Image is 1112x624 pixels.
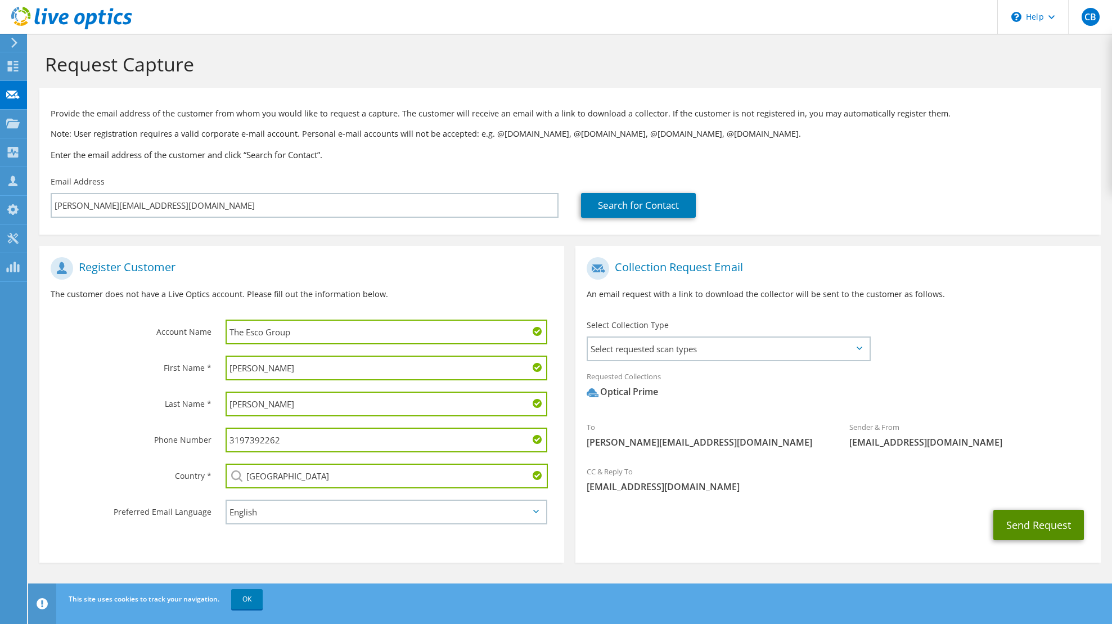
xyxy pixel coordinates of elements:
[51,428,211,446] label: Phone Number
[587,436,827,448] span: [PERSON_NAME][EMAIL_ADDRESS][DOMAIN_NAME]
[51,149,1090,161] h3: Enter the email address of the customer and click “Search for Contact”.
[1082,8,1100,26] span: CB
[993,510,1084,540] button: Send Request
[587,257,1083,280] h1: Collection Request Email
[575,365,1100,410] div: Requested Collections
[51,128,1090,140] p: Note: User registration requires a valid corporate e-mail account. Personal e-mail accounts will ...
[45,52,1090,76] h1: Request Capture
[51,257,547,280] h1: Register Customer
[849,436,1090,448] span: [EMAIL_ADDRESS][DOMAIN_NAME]
[587,385,658,398] div: Optical Prime
[51,392,211,410] label: Last Name *
[587,288,1089,300] p: An email request with a link to download the collector will be sent to the customer as follows.
[51,500,211,518] label: Preferred Email Language
[51,107,1090,120] p: Provide the email address of the customer from whom you would like to request a capture. The cust...
[51,320,211,338] label: Account Name
[51,464,211,482] label: Country *
[51,176,105,187] label: Email Address
[581,193,696,218] a: Search for Contact
[838,415,1101,454] div: Sender & From
[51,356,211,374] label: First Name *
[231,589,263,609] a: OK
[69,594,219,604] span: This site uses cookies to track your navigation.
[587,320,669,331] label: Select Collection Type
[1011,12,1021,22] svg: \n
[588,338,868,360] span: Select requested scan types
[575,415,838,454] div: To
[587,481,1089,493] span: [EMAIL_ADDRESS][DOMAIN_NAME]
[51,288,553,300] p: The customer does not have a Live Optics account. Please fill out the information below.
[575,460,1100,499] div: CC & Reply To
